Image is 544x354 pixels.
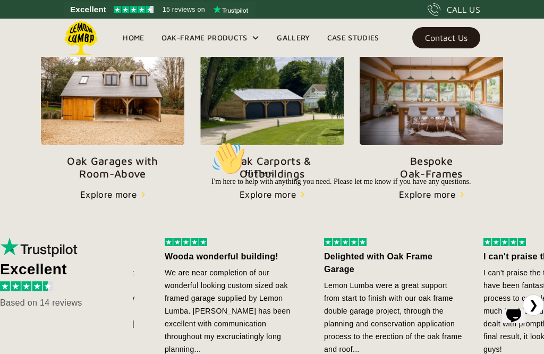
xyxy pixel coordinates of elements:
a: Oak Garages withRoom-Above [41,47,184,181]
a: Oak Carports &Outbuildings [200,47,344,180]
span: Excellent [70,3,106,16]
img: Trustpilot 4.5 stars [114,6,154,13]
a: Gallery [268,30,318,46]
div: Oak-Frame Products [161,31,248,44]
a: BespokeOak-Frames [360,47,503,181]
img: Trustpilot logo [213,5,248,14]
div: CALL US [447,3,480,16]
span: Hi There, I'm here to help with anything you need. Please let me know if you have any questions. [4,32,264,48]
div: Explore more [80,188,137,201]
img: 5 stars [165,238,207,246]
p: Oak Carports & Outbuildings [200,155,344,180]
div: Wooda wonderful building! [165,250,303,263]
a: See Lemon Lumba reviews on Trustpilot [64,2,256,17]
iframe: chat widget [498,309,533,343]
div: Contact Us [425,34,467,41]
div: 👋Hi There,I'm here to help with anything you need. Please let me know if you have any questions. [4,4,330,49]
a: CALL US [428,3,480,16]
button: ❯ [523,294,544,316]
iframe: chat widget [207,137,533,306]
p: Oak Garages with Room-Above [41,155,184,180]
img: :wave: [4,4,38,38]
a: Case Studies [319,30,388,46]
a: Home [114,30,152,46]
a: Explore more [80,188,145,201]
span: 15 reviews on [163,3,205,16]
a: Contact Us [412,27,480,48]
